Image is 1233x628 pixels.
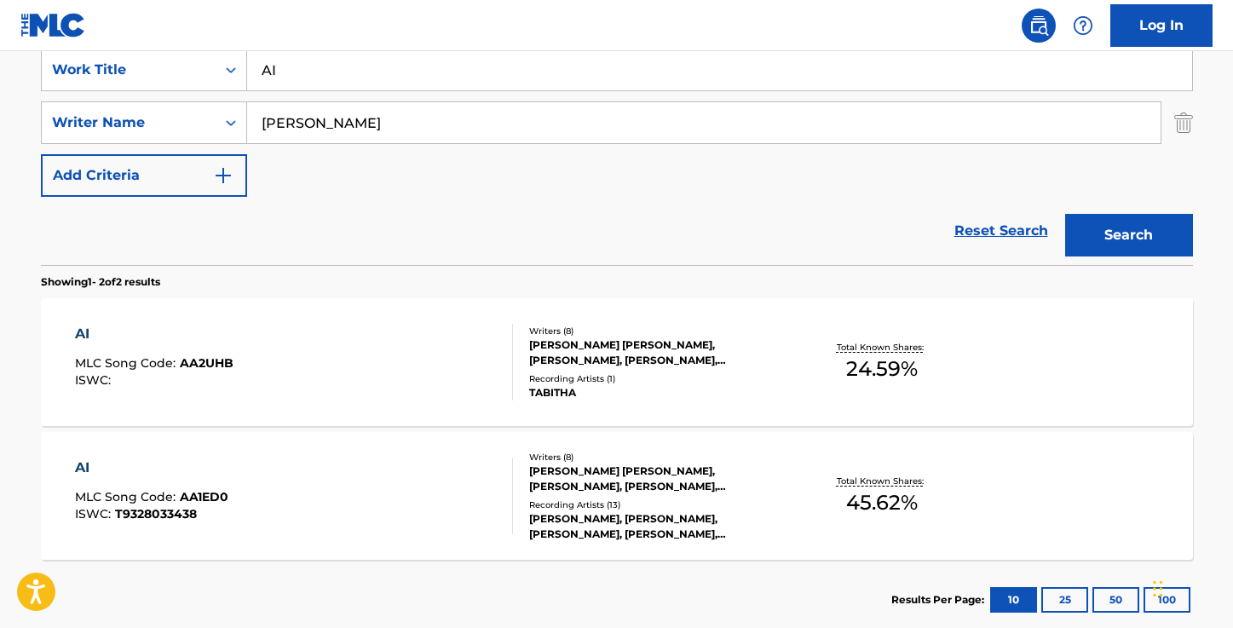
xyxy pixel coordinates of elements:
div: Recording Artists ( 13 ) [529,498,786,511]
button: Search [1065,214,1193,256]
span: MLC Song Code : [75,489,180,504]
p: Total Known Shares: [837,341,928,354]
a: AIMLC Song Code:AA2UHBISWC:Writers (8)[PERSON_NAME] [PERSON_NAME], [PERSON_NAME], [PERSON_NAME], ... [41,298,1193,426]
p: Results Per Page: [891,592,988,608]
img: MLC Logo [20,13,86,37]
div: Writer Name [52,112,205,133]
div: [PERSON_NAME] [PERSON_NAME], [PERSON_NAME], [PERSON_NAME], [PERSON_NAME], [PERSON_NAME] G, [PERSO... [529,464,786,494]
span: 45.62 % [846,487,918,518]
button: 25 [1041,587,1088,613]
button: 10 [990,587,1037,613]
div: [PERSON_NAME], [PERSON_NAME], [PERSON_NAME], [PERSON_NAME], [PERSON_NAME] [PERSON_NAME]|[PERSON_N... [529,511,786,542]
div: Writers ( 8 ) [529,325,786,337]
img: search [1028,15,1049,36]
div: AI [75,458,228,478]
a: Reset Search [946,212,1057,250]
button: 50 [1092,587,1139,613]
span: 24.59 % [846,354,918,384]
div: Work Title [52,60,205,80]
div: Help [1066,9,1100,43]
iframe: Chat Widget [1148,546,1233,628]
span: ISWC : [75,372,115,388]
div: [PERSON_NAME] [PERSON_NAME], [PERSON_NAME], [PERSON_NAME], [PERSON_NAME], [PERSON_NAME] G, [PERSO... [529,337,786,368]
span: AA1ED0 [180,489,228,504]
a: AIMLC Song Code:AA1ED0ISWC:T9328033438Writers (8)[PERSON_NAME] [PERSON_NAME], [PERSON_NAME], [PER... [41,432,1193,560]
div: TABITHA [529,385,786,400]
button: Add Criteria [41,154,247,197]
span: MLC Song Code : [75,355,180,371]
span: T9328033438 [115,506,197,521]
a: Log In [1110,4,1213,47]
a: Public Search [1022,9,1056,43]
img: Delete Criterion [1174,101,1193,144]
img: 9d2ae6d4665cec9f34b9.svg [213,165,233,186]
img: help [1073,15,1093,36]
div: Recording Artists ( 1 ) [529,372,786,385]
div: Drag [1153,563,1163,614]
button: 100 [1144,587,1190,613]
div: Writers ( 8 ) [529,451,786,464]
p: Showing 1 - 2 of 2 results [41,274,160,290]
form: Search Form [41,49,1193,265]
span: ISWC : [75,506,115,521]
span: AA2UHB [180,355,233,371]
p: Total Known Shares: [837,475,928,487]
div: AI [75,324,233,344]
